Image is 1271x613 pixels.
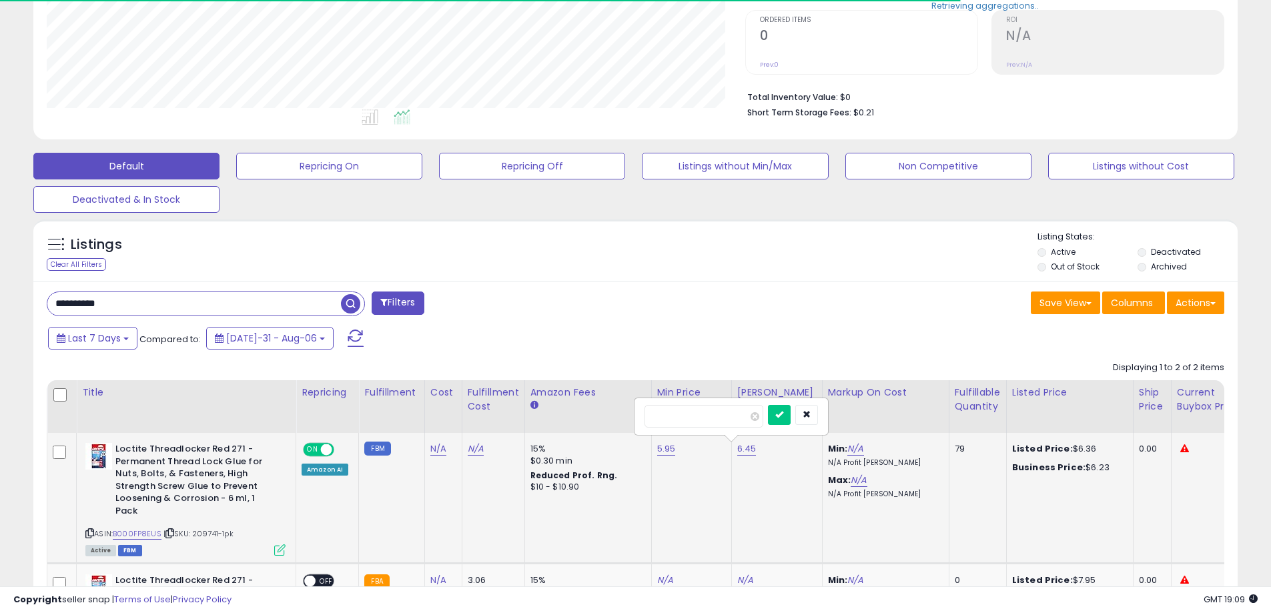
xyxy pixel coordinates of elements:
[33,186,220,213] button: Deactivated & In Stock
[468,442,484,456] a: N/A
[118,545,142,556] span: FBM
[530,386,646,400] div: Amazon Fees
[1151,246,1201,257] label: Deactivated
[828,386,943,400] div: Markup on Cost
[13,593,62,606] strong: Copyright
[236,153,422,179] button: Repricing On
[1012,442,1073,455] b: Listed Price:
[71,235,122,254] h5: Listings
[1167,291,1224,314] button: Actions
[642,153,828,179] button: Listings without Min/Max
[302,386,353,400] div: Repricing
[85,443,286,554] div: ASIN:
[364,442,390,456] small: FBM
[845,153,1031,179] button: Non Competitive
[657,442,676,456] a: 5.95
[1139,443,1161,455] div: 0.00
[332,444,354,456] span: OFF
[530,482,641,493] div: $10 - $10.90
[737,386,817,400] div: [PERSON_NAME]
[1102,291,1165,314] button: Columns
[85,545,116,556] span: All listings currently available for purchase on Amazon
[1031,291,1100,314] button: Save View
[1111,296,1153,310] span: Columns
[113,528,161,540] a: B000FP8EUS
[1139,386,1166,414] div: Ship Price
[822,380,949,433] th: The percentage added to the cost of goods (COGS) that forms the calculator for Min & Max prices.
[364,386,418,400] div: Fulfillment
[828,490,939,499] p: N/A Profit [PERSON_NAME]
[206,327,334,350] button: [DATE]-31 - Aug-06
[1151,261,1187,272] label: Archived
[82,386,290,400] div: Title
[163,528,234,539] span: | SKU: 209741-1pk
[828,474,851,486] b: Max:
[115,443,278,520] b: Loctite Threadlocker Red 271 - Permanent Thread Lock Glue for Nuts, Bolts, & Fasteners, High Stre...
[173,593,232,606] a: Privacy Policy
[13,594,232,606] div: seller snap | |
[372,291,424,315] button: Filters
[48,327,137,350] button: Last 7 Days
[1037,231,1238,243] p: Listing States:
[530,443,641,455] div: 15%
[1012,461,1086,474] b: Business Price:
[439,153,625,179] button: Repricing Off
[468,386,519,414] div: Fulfillment Cost
[139,333,201,346] span: Compared to:
[114,593,171,606] a: Terms of Use
[1012,386,1128,400] div: Listed Price
[68,332,121,345] span: Last 7 Days
[828,442,848,455] b: Min:
[828,458,939,468] p: N/A Profit [PERSON_NAME]
[955,443,996,455] div: 79
[33,153,220,179] button: Default
[47,258,106,271] div: Clear All Filters
[530,400,538,412] small: Amazon Fees.
[1204,593,1258,606] span: 2025-08-14 19:09 GMT
[737,442,757,456] a: 6.45
[530,455,641,467] div: $0.30 min
[851,474,867,487] a: N/A
[85,443,112,470] img: 41EpldpXP5L._SL40_.jpg
[1177,386,1246,414] div: Current Buybox Price
[302,464,348,476] div: Amazon AI
[1048,153,1234,179] button: Listings without Cost
[226,332,317,345] span: [DATE]-31 - Aug-06
[1051,261,1100,272] label: Out of Stock
[430,442,446,456] a: N/A
[657,386,726,400] div: Min Price
[430,386,456,400] div: Cost
[1012,443,1123,455] div: $6.36
[1012,462,1123,474] div: $6.23
[847,442,863,456] a: N/A
[1113,362,1224,374] div: Displaying 1 to 2 of 2 items
[304,444,321,456] span: ON
[1051,246,1076,257] label: Active
[530,470,618,481] b: Reduced Prof. Rng.
[955,386,1001,414] div: Fulfillable Quantity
